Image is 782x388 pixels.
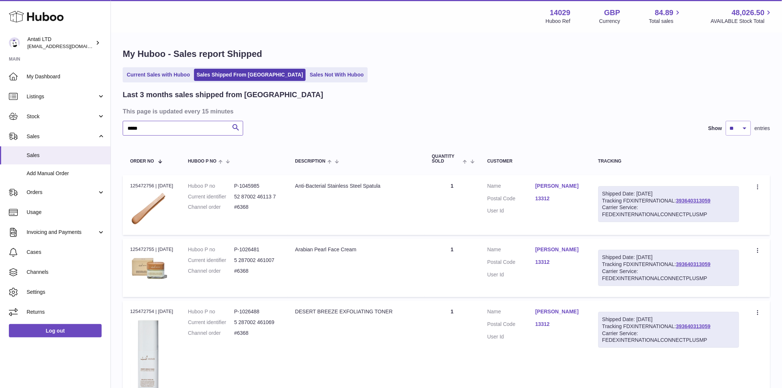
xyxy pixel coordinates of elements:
[598,312,739,348] div: Tracking FDXINTERNATIONAL:
[234,330,280,337] dd: #6368
[27,36,94,50] div: Antati LTD
[234,257,280,264] dd: 5 287002 461007
[27,73,105,80] span: My Dashboard
[27,93,97,100] span: Listings
[188,193,234,200] dt: Current identifier
[708,125,722,132] label: Show
[27,43,109,49] span: [EMAIL_ADDRESS][DOMAIN_NAME]
[649,18,682,25] span: Total sales
[295,246,417,253] div: Arabian Pearl Face Cream
[234,193,280,200] dd: 52 87002 46113 7
[487,308,535,317] dt: Name
[188,319,234,326] dt: Current identifier
[124,69,193,81] a: Current Sales with Huboo
[307,69,366,81] a: Sales Not With Huboo
[27,170,105,177] span: Add Manual Order
[487,207,535,214] dt: User Id
[598,159,739,164] div: Tracking
[234,246,280,253] dd: P-1026481
[194,69,306,81] a: Sales Shipped From [GEOGRAPHIC_DATA]
[546,18,571,25] div: Huboo Ref
[27,113,97,120] span: Stock
[9,324,102,337] a: Log out
[123,107,768,115] h3: This page is updated every 15 minutes
[234,204,280,211] dd: #6368
[188,159,217,164] span: Huboo P no
[9,37,20,48] img: internalAdmin-14029@internal.huboo.com
[487,259,535,268] dt: Postal Code
[432,154,461,164] span: Quantity Sold
[535,246,584,253] a: [PERSON_NAME]
[27,133,97,140] span: Sales
[711,8,773,25] a: 48,026.50 AVAILABLE Stock Total
[27,189,97,196] span: Orders
[123,48,770,60] h1: My Huboo - Sales report Shipped
[234,183,280,190] dd: P-1045985
[676,323,711,329] a: 393640313059
[655,8,673,18] span: 84.89
[234,268,280,275] dd: #6368
[188,204,234,211] dt: Channel order
[598,250,739,286] div: Tracking FDXINTERNATIONAL:
[130,159,154,164] span: Order No
[130,255,167,282] img: 1735332564.png
[123,90,323,100] h2: Last 3 months sales shipped from [GEOGRAPHIC_DATA]
[487,195,535,204] dt: Postal Code
[535,321,584,328] a: 13312
[487,333,535,340] dt: User Id
[602,268,735,282] div: Carrier Service: FEDEXINTERNATIONALCONNECTPLUSMP
[487,321,535,330] dt: Postal Code
[234,308,280,315] dd: P-1026488
[425,175,480,235] td: 1
[234,319,280,326] dd: 5 287002 461069
[649,8,682,25] a: 84.89 Total sales
[188,257,234,264] dt: Current identifier
[599,18,620,25] div: Currency
[27,229,97,236] span: Invoicing and Payments
[188,246,234,253] dt: Huboo P no
[602,190,735,197] div: Shipped Date: [DATE]
[130,191,167,226] img: 1748338271.png
[602,254,735,261] div: Shipped Date: [DATE]
[535,259,584,266] a: 13312
[535,308,584,315] a: [PERSON_NAME]
[27,249,105,256] span: Cases
[425,239,480,297] td: 1
[535,195,584,202] a: 13312
[602,204,735,218] div: Carrier Service: FEDEXINTERNATIONALCONNECTPLUSMP
[27,209,105,216] span: Usage
[130,246,173,253] div: 125472755 | [DATE]
[188,330,234,337] dt: Channel order
[130,183,173,189] div: 125472756 | [DATE]
[188,268,234,275] dt: Channel order
[487,183,535,191] dt: Name
[598,186,739,222] div: Tracking FDXINTERNATIONAL:
[130,308,173,315] div: 125472754 | [DATE]
[604,8,620,18] strong: GBP
[711,18,773,25] span: AVAILABLE Stock Total
[487,246,535,255] dt: Name
[550,8,571,18] strong: 14029
[295,159,326,164] span: Description
[535,183,584,190] a: [PERSON_NAME]
[732,8,765,18] span: 48,026.50
[676,261,711,267] a: 393640313059
[676,198,711,204] a: 393640313059
[487,159,584,164] div: Customer
[295,308,417,315] div: DESERT BREEZE EXFOLIATING TONER
[188,183,234,190] dt: Huboo P no
[27,289,105,296] span: Settings
[27,269,105,276] span: Channels
[295,183,417,190] div: Anti-Bacterial Stainless Steel Spatula
[188,308,234,315] dt: Huboo P no
[27,309,105,316] span: Returns
[602,330,735,344] div: Carrier Service: FEDEXINTERNATIONALCONNECTPLUSMP
[487,271,535,278] dt: User Id
[755,125,770,132] span: entries
[27,152,105,159] span: Sales
[602,316,735,323] div: Shipped Date: [DATE]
